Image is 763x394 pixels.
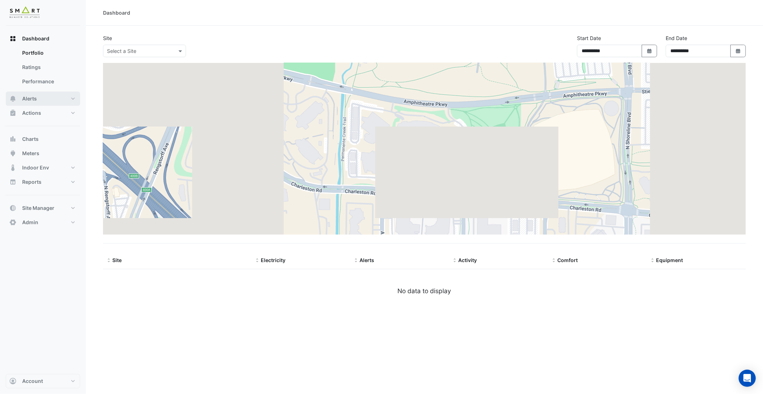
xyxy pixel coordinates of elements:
label: Site [103,34,112,42]
button: Admin [6,215,80,230]
span: Site [112,257,122,263]
app-icon: Admin [9,219,16,226]
app-icon: Alerts [9,95,16,102]
app-icon: Actions [9,109,16,117]
a: Performance [16,74,80,89]
span: Comfort [557,257,578,263]
app-icon: Indoor Env [9,164,16,171]
button: Indoor Env [6,161,80,175]
button: Alerts [6,92,80,106]
app-icon: Meters [9,150,16,157]
span: Charts [22,136,39,143]
span: Activity [459,257,477,263]
img: Company Logo [9,6,41,20]
div: Open Intercom Messenger [739,370,756,387]
div: Dashboard [103,9,130,16]
label: Start Date [577,34,601,42]
span: Alerts [22,95,37,102]
button: Meters [6,146,80,161]
button: Account [6,374,80,388]
fa-icon: Select Date [646,48,653,54]
label: End Date [666,34,687,42]
span: Admin [22,219,38,226]
span: Meters [22,150,39,157]
app-icon: Reports [9,178,16,186]
span: Indoor Env [22,164,49,171]
div: No data to display [103,286,746,296]
span: Account [22,378,43,385]
button: Site Manager [6,201,80,215]
span: Electricity [261,257,285,263]
span: Equipment [656,257,683,263]
a: Portfolio [16,46,80,60]
span: Alerts [360,257,374,263]
span: Actions [22,109,41,117]
fa-icon: Select Date [735,48,742,54]
span: Reports [22,178,41,186]
app-icon: Site Manager [9,205,16,212]
button: Dashboard [6,31,80,46]
span: Site Manager [22,205,54,212]
button: Charts [6,132,80,146]
app-icon: Charts [9,136,16,143]
div: Dashboard [6,46,80,92]
a: Ratings [16,60,80,74]
span: Dashboard [22,35,49,42]
button: Reports [6,175,80,189]
button: Actions [6,106,80,120]
app-icon: Dashboard [9,35,16,42]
